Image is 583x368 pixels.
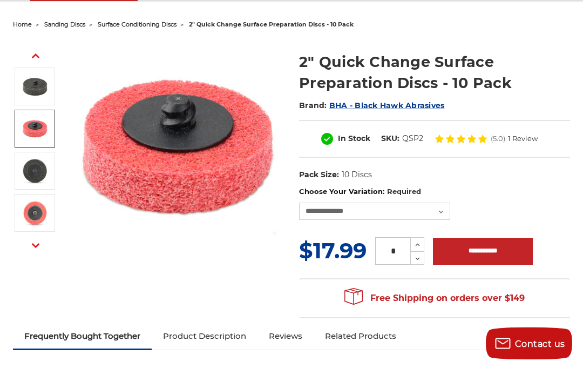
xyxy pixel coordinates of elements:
img: 2 inch surface preparation discs [73,41,284,252]
label: Choose Your Variation: [299,187,570,198]
dd: QSP2 [402,133,423,145]
a: home [13,21,32,29]
h1: 2" Quick Change Surface Preparation Discs - 10 Pack [299,52,570,94]
a: surface conditioning discs [98,21,177,29]
a: Frequently Bought Together [13,325,152,349]
dt: Pack Size: [299,170,339,181]
button: Contact us [486,327,572,360]
span: In Stock [338,134,370,144]
span: Brand: [299,101,327,111]
img: fine quick change die grinder discs 2 inch [22,200,49,227]
a: Related Products [314,325,408,349]
small: Required [387,188,421,196]
a: Product Description [152,325,257,349]
dt: SKU: [381,133,399,145]
span: 2" quick change surface preparation discs - 10 pack [189,21,354,29]
span: $17.99 [299,238,367,264]
button: Previous [23,45,49,68]
span: Free Shipping on orders over $149 [344,288,525,310]
a: BHA - Black Hawk Abrasives [329,101,445,111]
span: 1 Review [508,136,538,143]
img: ultra fine quick change die grinder discs 2 inch [22,158,49,185]
img: 2" roll on Aluminum oxide grain metal prep discs [22,116,49,143]
button: Next [23,235,49,258]
a: Reviews [257,325,314,349]
span: (5.0) [491,136,505,143]
dd: 10 Discs [342,170,372,181]
a: sanding discs [44,21,85,29]
span: Contact us [515,339,565,349]
img: 2" roll on silicon carbide grain metal prep discs [22,73,49,101]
